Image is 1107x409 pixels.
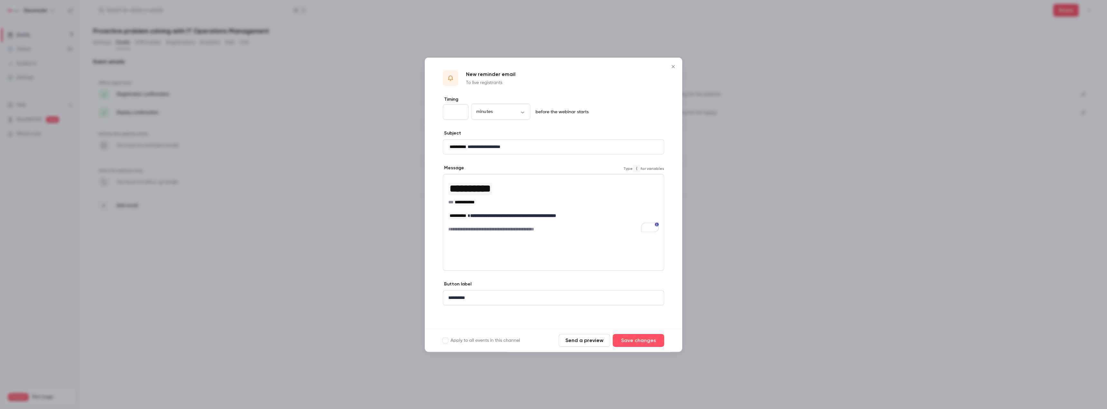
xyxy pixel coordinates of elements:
[443,139,664,154] div: editor
[533,108,589,115] p: before the webinar starts
[443,290,664,305] div: editor
[466,79,516,86] p: To live registrants
[623,165,664,172] span: Type for variables
[443,174,664,236] div: To enrich screen reader interactions, please activate Accessibility in Grammarly extension settings
[559,334,610,347] button: Send a preview
[443,174,664,236] div: editor
[667,60,680,73] button: Close
[443,281,471,287] label: Button label
[633,165,640,172] code: {
[471,108,530,115] div: minutes
[466,70,516,78] p: New reminder email
[613,334,664,347] button: Save changes
[443,337,520,343] label: Apply to all events in this channel
[443,130,461,136] label: Subject
[443,96,664,102] label: Timing
[443,164,464,171] label: Message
